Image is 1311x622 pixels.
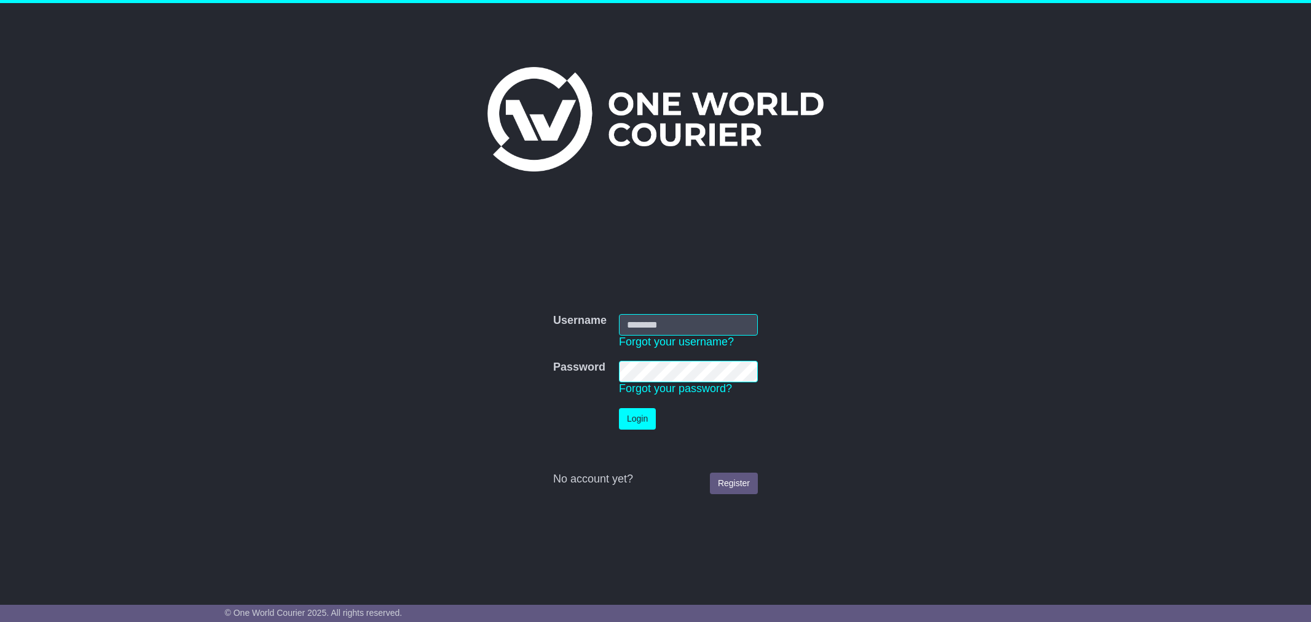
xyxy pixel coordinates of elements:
[619,408,656,430] button: Login
[619,382,732,395] a: Forgot your password?
[553,473,758,486] div: No account yet?
[619,336,734,348] a: Forgot your username?
[487,67,823,171] img: One World
[225,608,403,618] span: © One World Courier 2025. All rights reserved.
[553,314,607,328] label: Username
[553,361,605,374] label: Password
[710,473,758,494] a: Register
